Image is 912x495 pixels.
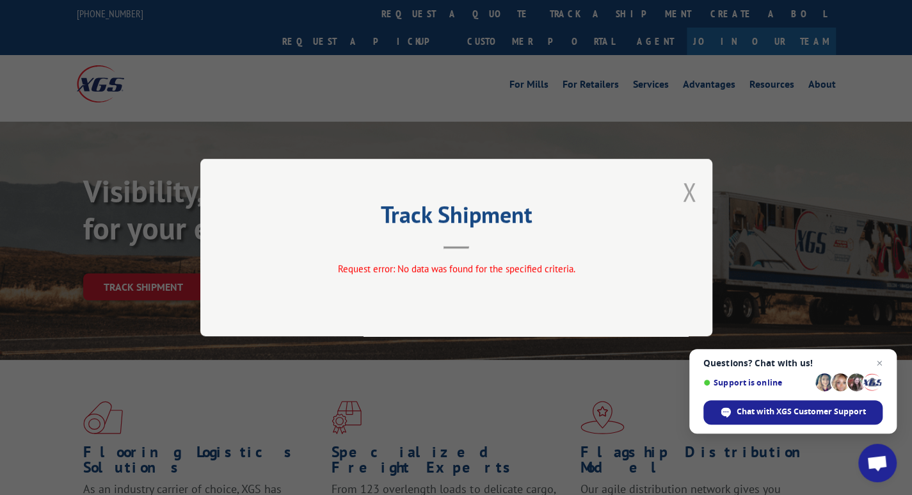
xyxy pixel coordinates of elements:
[703,378,811,387] span: Support is online
[737,406,866,418] span: Chat with XGS Customer Support
[264,206,648,230] h2: Track Shipment
[337,263,575,275] span: Request error: No data was found for the specified criteria.
[703,358,883,368] span: Questions? Chat with us!
[872,355,887,371] span: Close chat
[682,175,696,209] button: Close modal
[858,444,897,482] div: Open chat
[703,400,883,425] div: Chat with XGS Customer Support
